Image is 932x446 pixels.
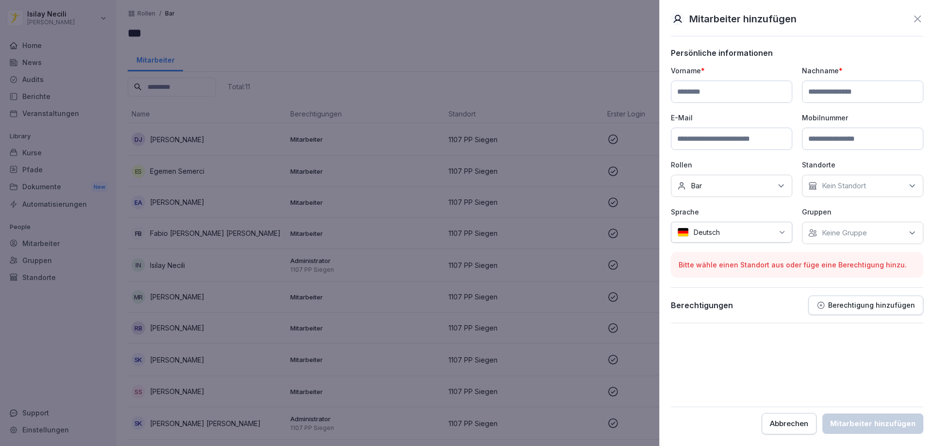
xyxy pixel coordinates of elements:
img: de.svg [677,228,689,237]
p: Gruppen [802,207,923,217]
div: Abbrechen [770,418,808,429]
p: Persönliche informationen [671,48,923,58]
p: Mobilnummer [802,113,923,123]
button: Berechtigung hinzufügen [808,296,923,315]
button: Abbrechen [762,413,816,434]
div: Mitarbeiter hinzufügen [830,418,915,429]
p: Bar [691,181,702,191]
p: Mitarbeiter hinzufügen [689,12,797,26]
p: Kein Standort [822,181,866,191]
p: Rollen [671,160,792,170]
p: Bitte wähle einen Standort aus oder füge eine Berechtigung hinzu. [679,260,915,270]
p: Nachname [802,66,923,76]
p: Sprache [671,207,792,217]
div: Deutsch [671,222,792,243]
p: E-Mail [671,113,792,123]
p: Vorname [671,66,792,76]
p: Keine Gruppe [822,228,867,238]
button: Mitarbeiter hinzufügen [822,413,923,434]
p: Standorte [802,160,923,170]
p: Berechtigungen [671,300,733,310]
p: Berechtigung hinzufügen [828,301,915,309]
